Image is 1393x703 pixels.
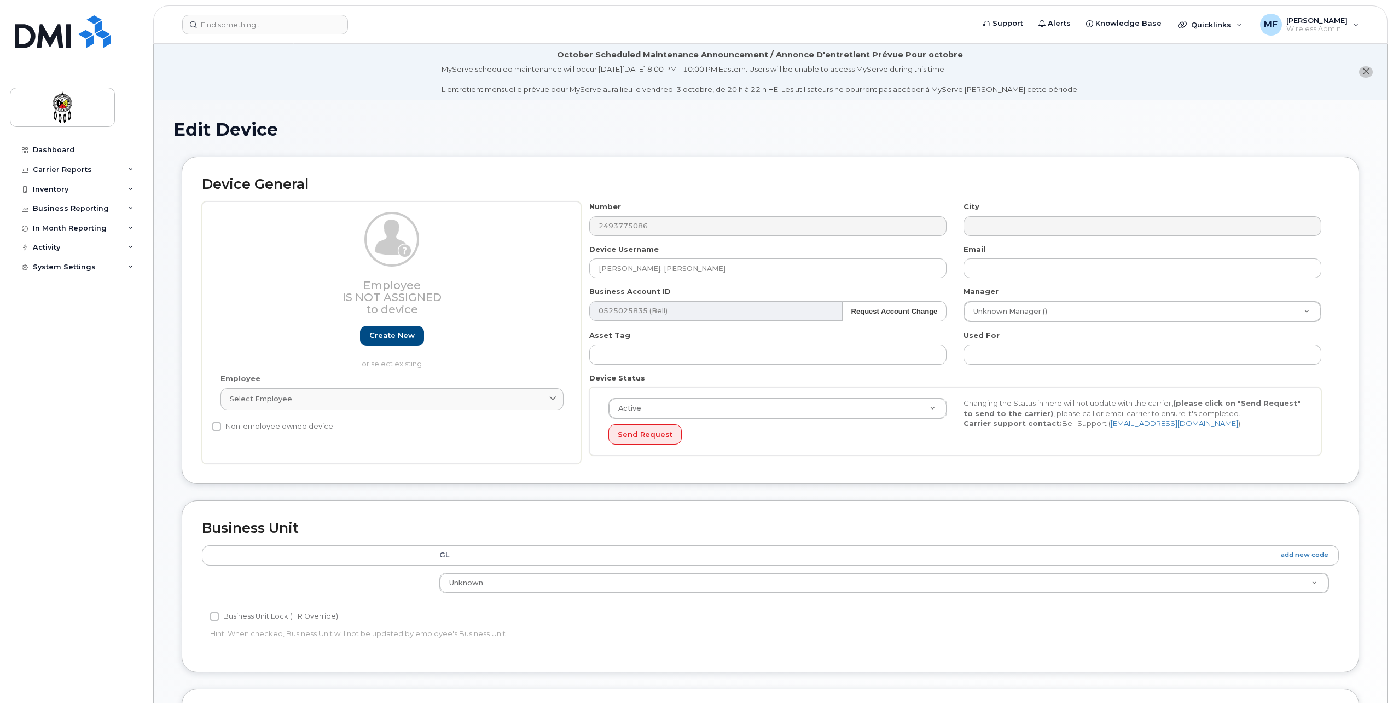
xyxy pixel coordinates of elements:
[440,573,1328,593] a: Unknown
[964,330,1000,341] label: Used For
[964,419,1062,428] strong: Carrier support contact:
[955,398,1310,429] div: Changing the Status in here will not update with the carrier, , please call or email carrier to e...
[202,521,1339,536] h2: Business Unit
[589,373,645,383] label: Device Status
[449,579,483,587] span: Unknown
[220,359,564,369] p: or select existing
[173,120,1367,139] h1: Edit Device
[589,330,630,341] label: Asset Tag
[210,629,951,639] p: Hint: When checked, Business Unit will not be updated by employee's Business Unit
[343,291,442,304] span: Is not assigned
[1111,419,1238,428] a: [EMAIL_ADDRESS][DOMAIN_NAME]
[212,422,221,431] input: Non-employee owned device
[609,399,947,418] a: Active
[220,388,564,410] a: Select employee
[589,201,621,212] label: Number
[964,399,1301,418] strong: (please click on "Send Request" to send to the carrier)
[608,424,682,445] button: Send Request
[964,286,999,297] label: Manager
[964,201,979,212] label: City
[220,279,564,315] h3: Employee
[557,49,963,61] div: October Scheduled Maintenance Announcement / Annonce D'entretient Prévue Pour octobre
[967,307,1047,316] span: Unknown Manager ()
[202,177,1339,192] h2: Device General
[429,545,1339,565] th: GL
[1359,66,1373,78] button: close notification
[366,303,418,316] span: to device
[230,394,292,404] span: Select employee
[1281,550,1328,560] a: add new code
[360,326,424,346] a: Create new
[589,244,659,255] label: Device Username
[210,612,219,621] input: Business Unit Lock (HR Override)
[964,302,1321,321] a: Unknown Manager ()
[212,420,333,433] label: Non-employee owned device
[589,286,671,297] label: Business Account ID
[442,64,1079,95] div: MyServe scheduled maintenance will occur [DATE][DATE] 8:00 PM - 10:00 PM Eastern. Users will be u...
[842,301,947,321] button: Request Account Change
[964,244,985,255] label: Email
[210,610,338,623] label: Business Unit Lock (HR Override)
[220,373,260,384] label: Employee
[612,404,641,413] span: Active
[851,307,938,315] strong: Request Account Change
